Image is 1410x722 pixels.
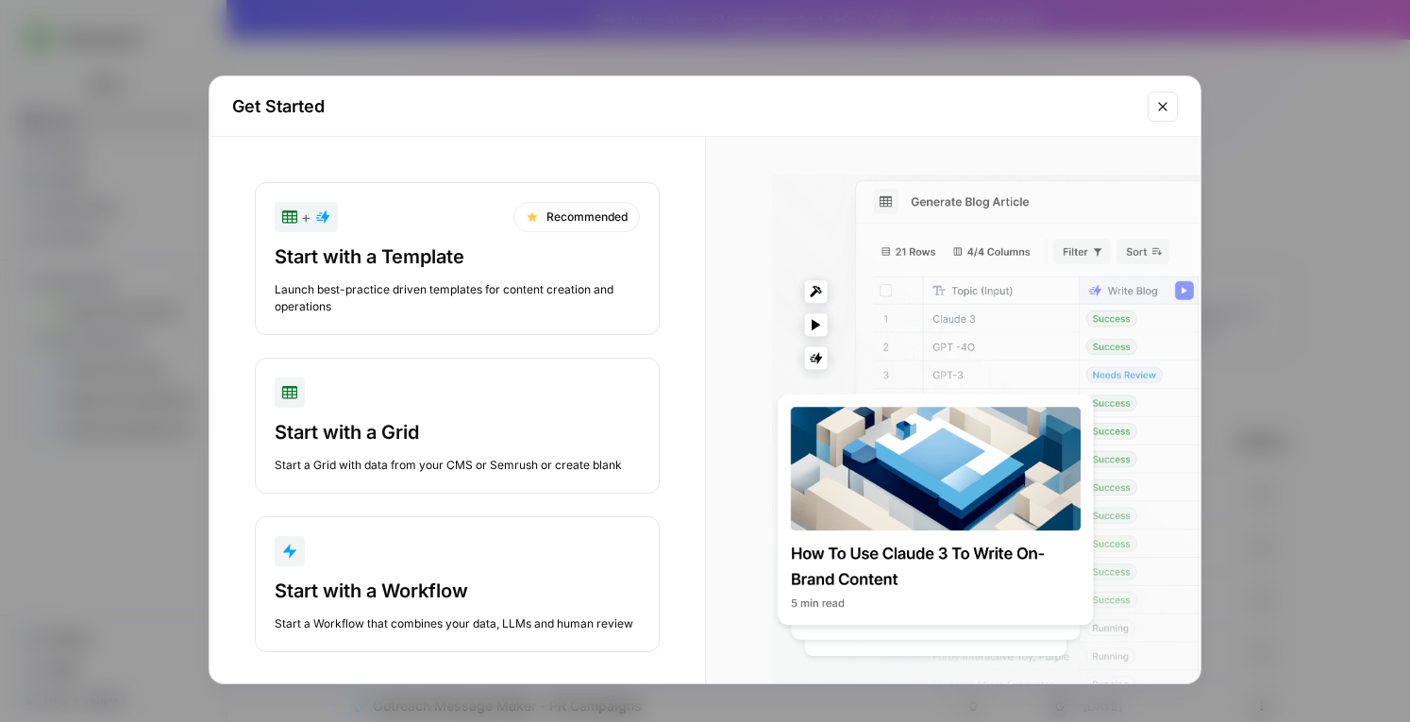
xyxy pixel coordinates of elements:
button: +RecommendedStart with a TemplateLaunch best-practice driven templates for content creation and o... [255,182,660,335]
div: Recommended [513,202,640,232]
div: Start with a Template [275,243,640,270]
div: Launch best-practice driven templates for content creation and operations [275,281,640,315]
div: Start a Grid with data from your CMS or Semrush or create blank [275,457,640,474]
button: Start with a GridStart a Grid with data from your CMS or Semrush or create blank [255,358,660,494]
button: Close modal [1148,92,1178,122]
button: Start with a WorkflowStart a Workflow that combines your data, LLMs and human review [255,516,660,652]
h2: Get Started [232,93,1136,120]
div: Start with a Workflow [275,578,640,604]
div: Start with a Grid [275,419,640,445]
div: + [282,206,330,228]
div: Start a Workflow that combines your data, LLMs and human review [275,615,640,632]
